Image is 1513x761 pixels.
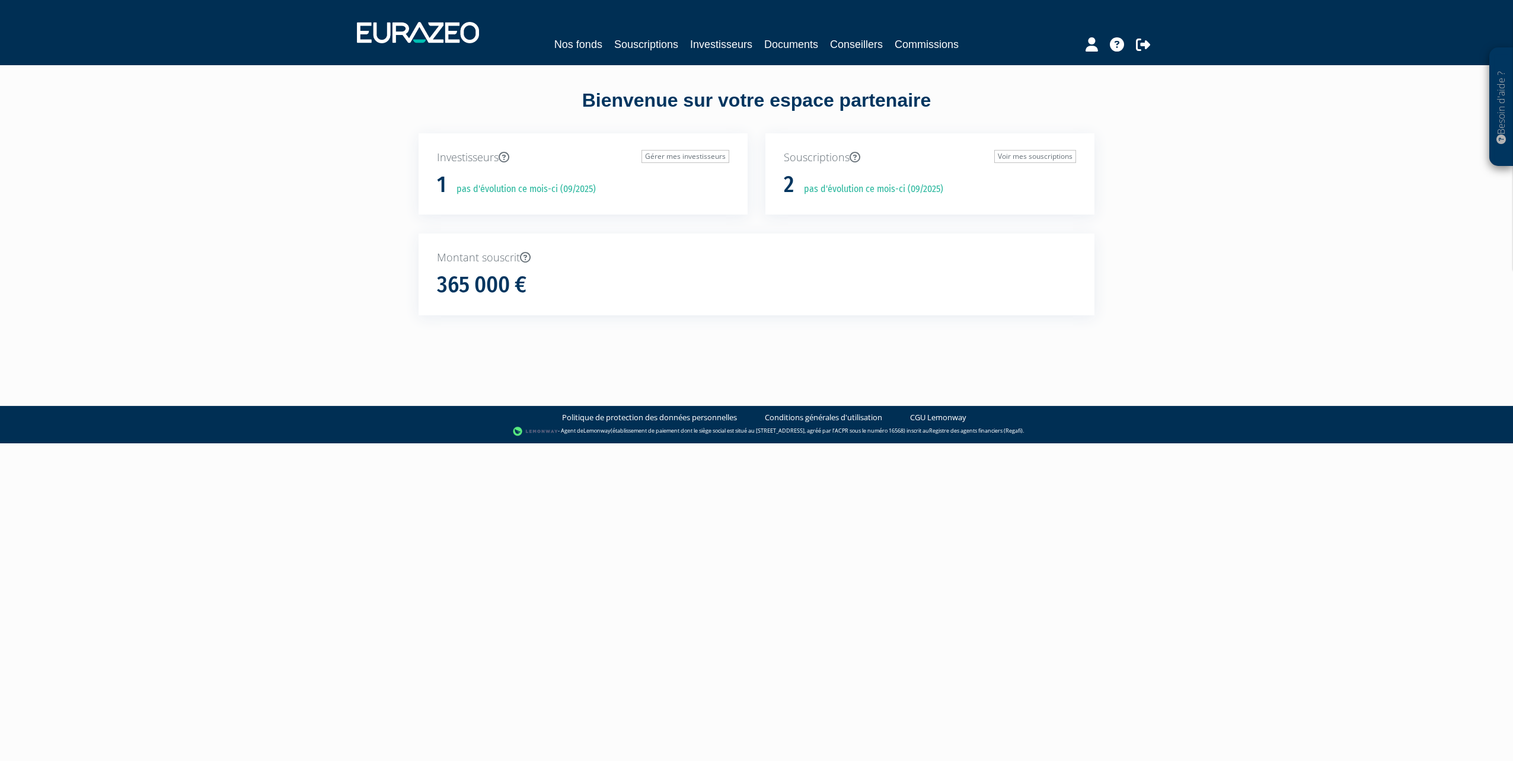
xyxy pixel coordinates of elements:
[796,183,943,196] p: pas d'évolution ce mois-ci (09/2025)
[994,150,1076,163] a: Voir mes souscriptions
[784,172,794,197] h1: 2
[784,150,1076,165] p: Souscriptions
[12,426,1501,437] div: - Agent de (établissement de paiement dont le siège social est situé au [STREET_ADDRESS], agréé p...
[562,412,737,423] a: Politique de protection des données personnelles
[583,427,611,434] a: Lemonway
[554,36,602,53] a: Nos fonds
[690,36,752,53] a: Investisseurs
[895,36,959,53] a: Commissions
[448,183,596,196] p: pas d'évolution ce mois-ci (09/2025)
[764,36,818,53] a: Documents
[357,22,479,43] img: 1732889491-logotype_eurazeo_blanc_rvb.png
[614,36,678,53] a: Souscriptions
[410,87,1103,133] div: Bienvenue sur votre espace partenaire
[437,273,526,298] h1: 365 000 €
[765,412,882,423] a: Conditions générales d'utilisation
[830,36,883,53] a: Conseillers
[641,150,729,163] a: Gérer mes investisseurs
[437,250,1076,266] p: Montant souscrit
[1495,54,1508,161] p: Besoin d'aide ?
[910,412,966,423] a: CGU Lemonway
[437,150,729,165] p: Investisseurs
[437,172,446,197] h1: 1
[929,427,1023,434] a: Registre des agents financiers (Regafi)
[513,426,558,437] img: logo-lemonway.png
